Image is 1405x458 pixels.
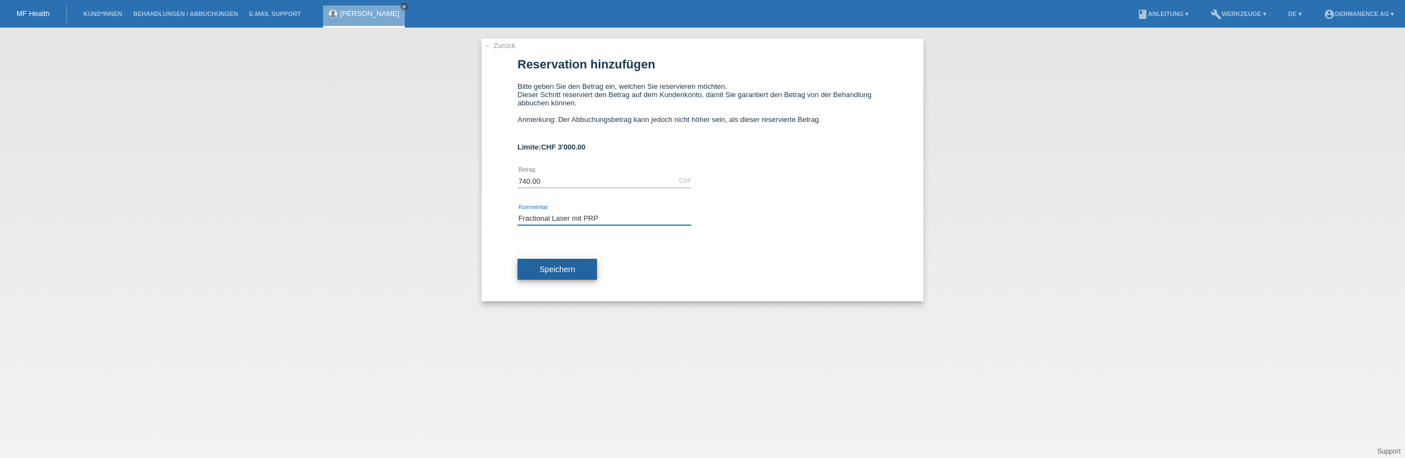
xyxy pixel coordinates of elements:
[517,82,888,132] div: Bitte geben Sie den Betrag ein, welchen Sie reservieren möchten. Dieser Schritt reserviert den Be...
[1283,10,1307,17] a: DE ▾
[400,3,408,10] a: close
[78,10,128,17] a: Kund*innen
[17,9,50,18] a: MF Health
[402,4,407,9] i: close
[244,10,307,17] a: E-Mail Support
[340,9,399,18] a: [PERSON_NAME]
[1137,9,1148,20] i: book
[484,41,515,50] a: ← Zurück
[679,177,691,184] div: CHF
[1318,10,1399,17] a: account_circleDermanence AG ▾
[128,10,244,17] a: Behandlungen / Abbuchungen
[541,143,585,151] span: CHF 3'000.00
[540,265,575,274] span: Speichern
[1132,10,1194,17] a: bookAnleitung ▾
[517,57,888,71] h1: Reservation hinzufügen
[1377,448,1401,455] a: Support
[1205,10,1272,17] a: buildWerkzeuge ▾
[1211,9,1222,20] i: build
[517,259,597,280] button: Speichern
[1324,9,1335,20] i: account_circle
[517,143,585,151] b: Limite:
